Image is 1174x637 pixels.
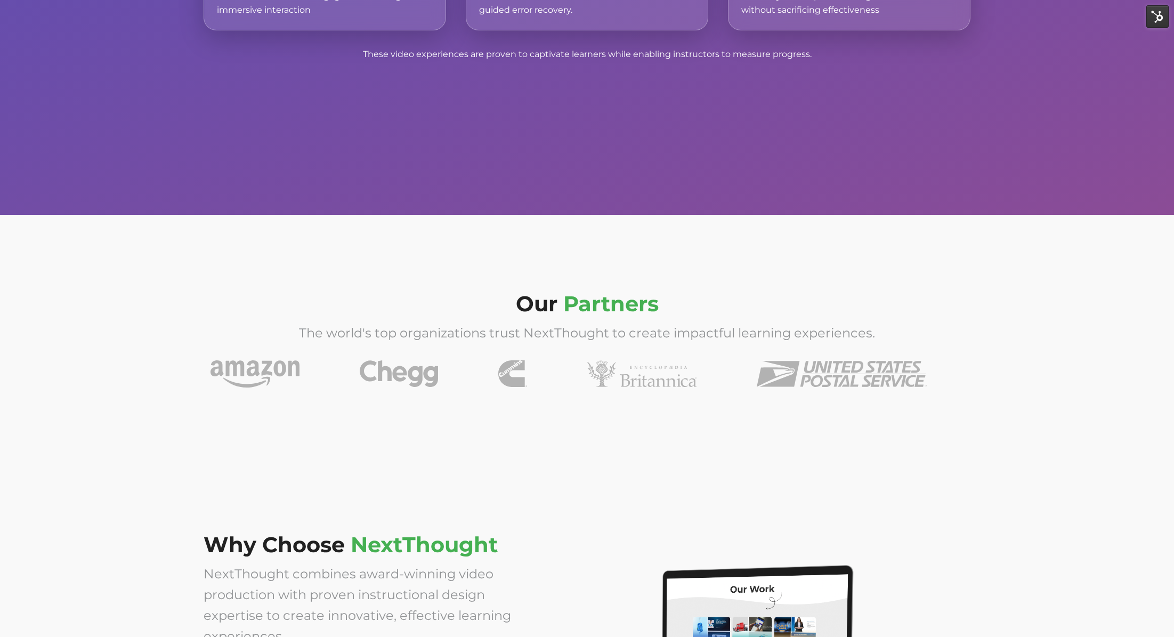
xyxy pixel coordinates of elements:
[516,291,557,317] span: Our
[585,360,694,387] img: encyclopedia britannica logo
[496,360,524,387] img: cummins-logo-1
[363,49,812,59] span: These video experiences are proven to captivate learners while enabling instructors to measure pr...
[357,360,435,387] img: Chegg_logo
[563,291,659,317] span: Partners
[1146,5,1169,28] img: HubSpot Tools Menu Toggle
[208,360,297,387] img: amazon-logo-rgb
[351,531,498,558] span: NextThought
[754,361,924,388] img: united-states-postal-service-1
[299,325,875,341] span: The world's top organizations trust NextThought to create impactful learning experiences.
[204,531,345,558] span: Why Choose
